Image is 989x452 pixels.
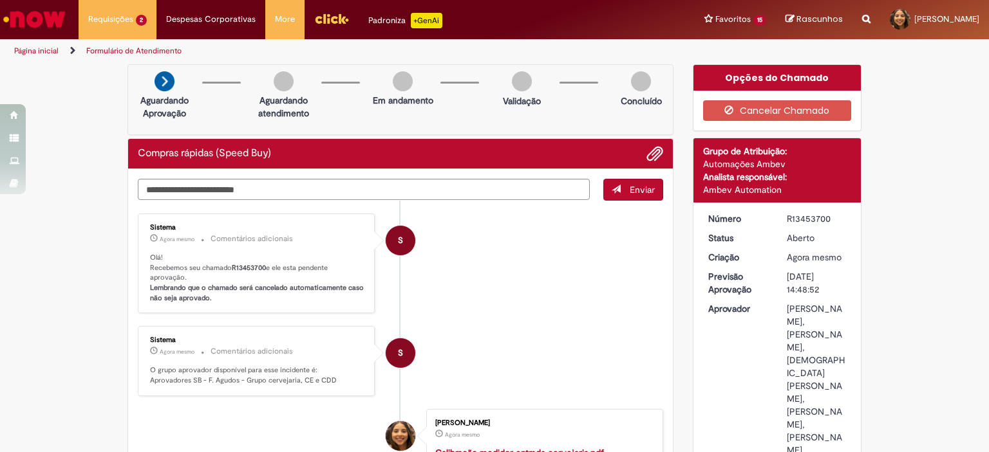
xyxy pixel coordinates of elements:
[699,212,778,225] dt: Número
[211,233,293,244] small: Comentários adicionais
[155,71,174,91] img: arrow-next.png
[699,251,778,264] dt: Criação
[787,270,847,296] div: [DATE] 14:48:52
[703,170,852,183] div: Analista responsável:
[160,348,194,356] span: Agora mesmo
[703,183,852,196] div: Ambev Automation
[10,39,650,63] ul: Trilhas de página
[512,71,532,91] img: img-circle-grey.png
[435,419,650,427] div: [PERSON_NAME]
[787,251,847,264] div: 27/08/2025 16:48:52
[699,270,778,296] dt: Previsão Aprovação
[160,235,194,243] time: 27/08/2025 16:49:05
[88,13,133,26] span: Requisições
[703,100,852,121] button: Cancelar Chamado
[150,365,364,385] p: O grupo aprovador disponível para esse incidente é: Aprovadores SB - F. Agudos - Grupo cervejaria...
[150,253,364,303] p: Olá! Recebemos seu chamado e ele esta pendente aprovação.
[699,231,778,244] dt: Status
[398,225,403,256] span: S
[631,71,651,91] img: img-circle-grey.png
[503,95,541,107] p: Validação
[138,148,271,159] h2: Compras rápidas (Speed Buy) Histórico de tíquete
[796,13,843,25] span: Rascunhos
[703,145,852,158] div: Grupo de Atribuição:
[646,145,663,162] button: Adicionar anexos
[138,179,590,201] textarea: Digite sua mensagem aqui...
[914,14,979,24] span: [PERSON_NAME]
[386,338,415,368] div: System
[136,15,147,26] span: 2
[411,13,442,28] p: +GenAi
[445,431,480,438] span: Agora mesmo
[160,348,194,356] time: 27/08/2025 16:49:00
[1,6,68,32] img: ServiceNow
[715,13,751,26] span: Favoritos
[603,179,663,201] button: Enviar
[150,224,364,231] div: Sistema
[445,431,480,438] time: 27/08/2025 16:48:47
[621,95,662,107] p: Concluído
[232,263,266,273] b: R13453700
[630,184,655,195] span: Enviar
[368,13,442,28] div: Padroniza
[150,283,366,303] b: Lembrando que o chamado será cancelado automaticamente caso não seja aprovado.
[373,94,433,107] p: Em andamento
[150,336,364,344] div: Sistema
[14,46,59,56] a: Página inicial
[160,235,194,243] span: Agora mesmo
[787,231,847,244] div: Aberto
[386,226,415,255] div: System
[753,15,766,26] span: 15
[703,158,852,170] div: Automações Ambev
[787,251,842,263] span: Agora mesmo
[786,14,843,26] a: Rascunhos
[787,212,847,225] div: R13453700
[252,94,315,120] p: Aguardando atendimento
[386,421,415,451] div: Emanuelli Soares Brandao
[393,71,413,91] img: img-circle-grey.png
[211,346,293,357] small: Comentários adicionais
[314,9,349,28] img: click_logo_yellow_360x200.png
[86,46,182,56] a: Formulário de Atendimento
[274,71,294,91] img: img-circle-grey.png
[693,65,862,91] div: Opções do Chamado
[398,338,403,368] span: S
[133,94,196,120] p: Aguardando Aprovação
[275,13,295,26] span: More
[787,251,842,263] time: 27/08/2025 16:48:52
[699,302,778,315] dt: Aprovador
[166,13,256,26] span: Despesas Corporativas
